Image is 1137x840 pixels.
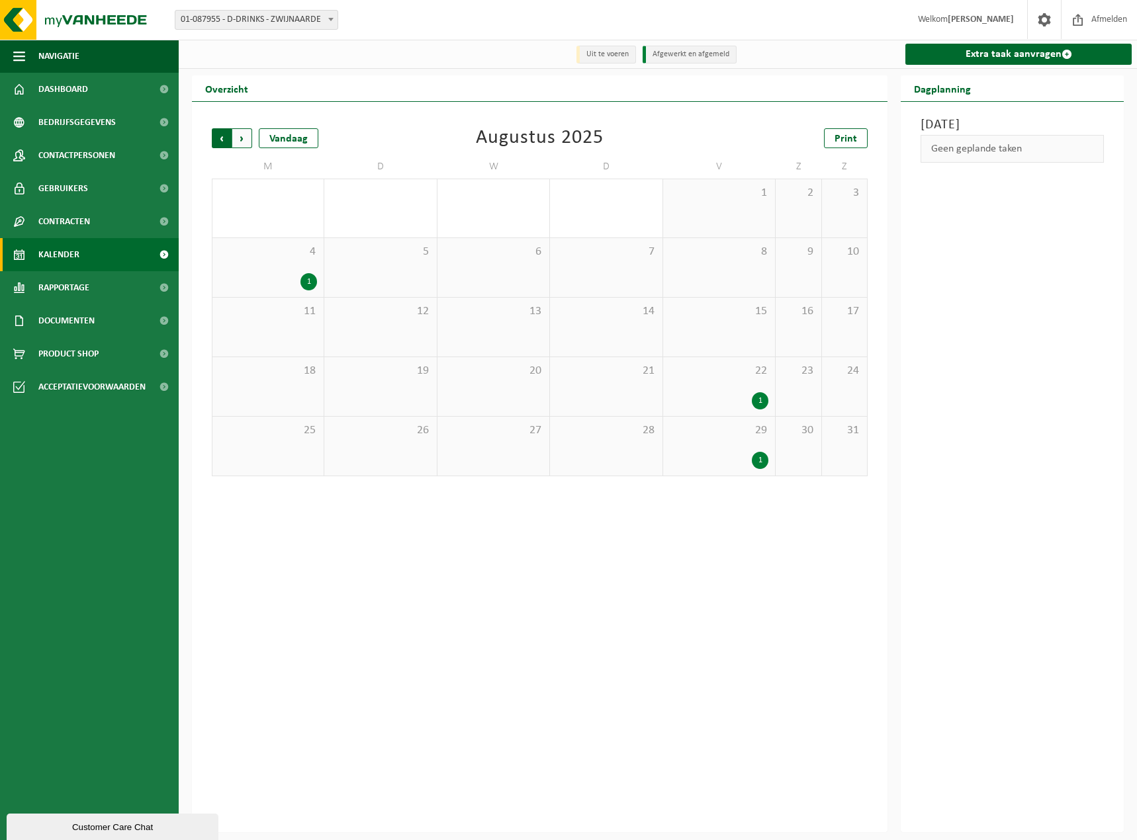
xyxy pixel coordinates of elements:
span: 1 [670,186,768,200]
span: 28 [557,423,655,438]
span: 25 [219,423,317,438]
span: Documenten [38,304,95,337]
span: Vorige [212,128,232,148]
span: Bedrijfsgegevens [38,106,116,139]
span: Product Shop [38,337,99,370]
span: 19 [331,364,430,378]
div: 1 [752,392,768,409]
span: 26 [331,423,430,438]
span: Gebruikers [38,172,88,205]
div: Augustus 2025 [476,128,604,148]
div: Geen geplande taken [921,135,1104,163]
span: Print [835,134,857,144]
span: 18 [219,364,317,378]
span: 9 [782,245,814,259]
span: Contracten [38,205,90,238]
td: W [437,155,550,179]
span: 24 [829,364,860,378]
span: 21 [557,364,655,378]
span: 8 [670,245,768,259]
span: 4 [219,245,317,259]
td: Z [822,155,868,179]
span: 10 [829,245,860,259]
span: 13 [444,304,543,319]
h2: Dagplanning [901,75,984,101]
span: 15 [670,304,768,319]
span: 29 [670,423,768,438]
h2: Overzicht [192,75,261,101]
span: 14 [557,304,655,319]
span: 5 [331,245,430,259]
span: Kalender [38,238,79,271]
td: V [663,155,776,179]
span: Rapportage [38,271,89,304]
span: 7 [557,245,655,259]
iframe: chat widget [7,811,221,840]
span: 31 [829,423,860,438]
span: 16 [782,304,814,319]
div: 1 [300,273,317,290]
span: 23 [782,364,814,378]
span: 11 [219,304,317,319]
div: Vandaag [259,128,318,148]
a: Extra taak aanvragen [905,44,1132,65]
span: 30 [782,423,814,438]
td: D [324,155,437,179]
td: D [550,155,662,179]
span: Acceptatievoorwaarden [38,370,146,403]
td: Z [776,155,821,179]
a: Print [824,128,868,148]
span: 17 [829,304,860,319]
span: 20 [444,364,543,378]
span: 12 [331,304,430,319]
span: Contactpersonen [38,139,115,172]
strong: [PERSON_NAME] [948,15,1014,24]
span: Navigatie [38,40,79,73]
span: Dashboard [38,73,88,106]
li: Uit te voeren [576,46,636,63]
div: 1 [752,452,768,469]
span: 01-087955 - D-DRINKS - ZWIJNAARDE [175,10,338,30]
td: M [212,155,324,179]
li: Afgewerkt en afgemeld [643,46,737,63]
span: 01-087955 - D-DRINKS - ZWIJNAARDE [175,11,338,29]
span: 3 [829,186,860,200]
span: 2 [782,186,814,200]
span: 27 [444,423,543,438]
h3: [DATE] [921,115,1104,135]
span: 22 [670,364,768,378]
span: 6 [444,245,543,259]
span: Volgende [232,128,252,148]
